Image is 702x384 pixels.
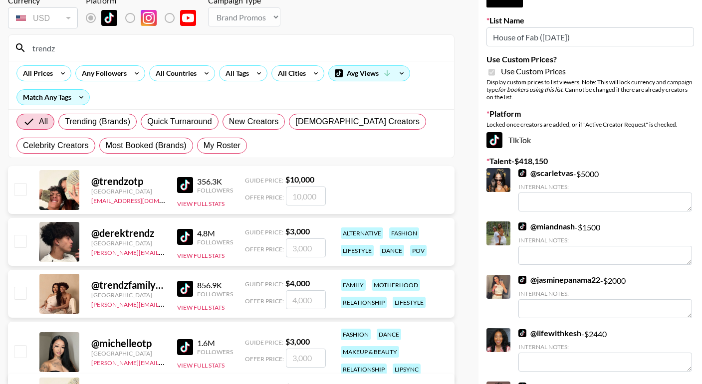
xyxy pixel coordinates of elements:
img: TikTok [101,10,117,26]
span: Guide Price: [245,177,283,184]
a: @jasminepanama22 [518,275,600,285]
div: - $ 5000 [518,168,692,211]
a: [PERSON_NAME][EMAIL_ADDRESS][DOMAIN_NAME] [91,357,239,367]
a: @scarletvas [518,168,573,178]
strong: $ 3,000 [285,226,310,236]
span: All [39,116,48,128]
img: TikTok [518,222,526,230]
strong: $ 4,000 [285,278,310,288]
span: Use Custom Prices [501,66,566,76]
div: All Tags [220,66,251,81]
div: Followers [197,348,233,356]
div: - $ 2000 [518,275,692,318]
div: Internal Notes: [518,343,692,351]
img: TikTok [486,132,502,148]
label: Platform [486,109,694,119]
div: 356.3K [197,177,233,187]
span: Guide Price: [245,339,283,346]
img: Instagram [141,10,157,26]
div: Internal Notes: [518,236,692,244]
div: [GEOGRAPHIC_DATA] [91,188,165,195]
div: Followers [197,187,233,194]
div: 856.9K [197,280,233,290]
div: 4.8M [197,228,233,238]
span: Offer Price: [245,193,284,201]
div: All Prices [17,66,55,81]
div: relationship [341,364,387,375]
div: 1.6M [197,338,233,348]
div: [GEOGRAPHIC_DATA] [91,291,165,299]
div: dance [380,245,404,256]
div: lifestyle [341,245,374,256]
div: USD [10,9,76,27]
label: Use Custom Prices? [486,54,694,64]
img: TikTok [518,329,526,337]
span: Offer Price: [245,355,284,363]
span: Offer Price: [245,297,284,305]
span: [DEMOGRAPHIC_DATA] Creators [295,116,420,128]
div: All Cities [272,66,308,81]
div: Avg Views [329,66,410,81]
div: TikTok [486,132,694,148]
button: View Full Stats [177,362,225,369]
button: View Full Stats [177,200,225,207]
input: Search by User Name [26,40,448,56]
div: Internal Notes: [518,183,692,191]
div: @ michelleotp [91,337,165,350]
div: Any Followers [76,66,129,81]
label: List Name [486,15,694,25]
div: family [341,279,366,291]
div: makeup & beauty [341,346,399,358]
strong: $ 3,000 [285,337,310,346]
button: View Full Stats [177,304,225,311]
input: 3,000 [286,349,326,368]
img: TikTok [177,281,193,297]
span: Most Booked (Brands) [106,140,187,152]
a: [PERSON_NAME][EMAIL_ADDRESS][DOMAIN_NAME] [91,247,239,256]
div: All Countries [150,66,199,81]
div: motherhood [372,279,420,291]
div: relationship [341,297,387,308]
div: @ trendzfamilyofficial [91,279,165,291]
img: TikTok [177,177,193,193]
div: @ derektrendz [91,227,165,239]
span: Guide Price: [245,280,283,288]
input: 10,000 [286,187,326,205]
img: YouTube [180,10,196,26]
div: alternative [341,227,383,239]
input: 4,000 [286,290,326,309]
div: Internal Notes: [518,290,692,297]
input: 3,000 [286,238,326,257]
div: dance [377,329,401,340]
img: TikTok [177,339,193,355]
div: lipsync [393,364,421,375]
div: Match Any Tags [17,90,89,105]
div: List locked to TikTok. [86,7,204,28]
img: TikTok [518,276,526,284]
img: TikTok [518,169,526,177]
div: - $ 1500 [518,221,692,265]
span: Quick Turnaround [147,116,212,128]
div: Currency is locked to USD [8,5,78,30]
div: fashion [341,329,371,340]
a: [EMAIL_ADDRESS][DOMAIN_NAME] [91,195,192,204]
em: for bookers using this list [498,86,562,93]
div: @ trendzotp [91,175,165,188]
div: Followers [197,290,233,298]
div: fashion [389,227,419,239]
span: Guide Price: [245,228,283,236]
div: - $ 2440 [518,328,692,372]
button: View Full Stats [177,252,225,259]
img: TikTok [177,229,193,245]
div: Followers [197,238,233,246]
div: Locked once creators are added, or if "Active Creator Request" is checked. [486,121,694,128]
span: Celebrity Creators [23,140,89,152]
span: Offer Price: [245,245,284,253]
span: My Roster [204,140,240,152]
strong: $ 10,000 [285,175,314,184]
div: lifestyle [393,297,426,308]
label: Talent - $ 418,150 [486,156,694,166]
div: [GEOGRAPHIC_DATA] [91,350,165,357]
span: New Creators [229,116,279,128]
span: Trending (Brands) [65,116,130,128]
